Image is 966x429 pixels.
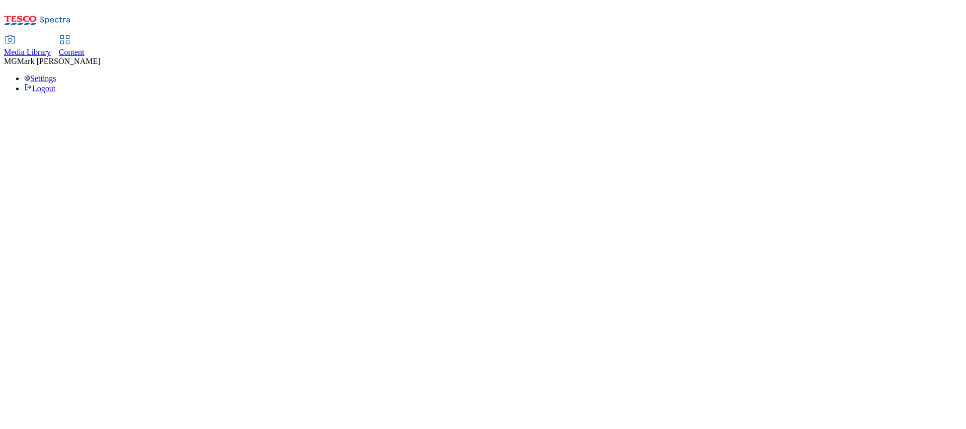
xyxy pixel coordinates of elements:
span: Content [59,48,85,56]
span: MG [4,57,17,65]
span: Media Library [4,48,51,56]
a: Content [59,36,85,57]
span: Mark [PERSON_NAME] [17,57,101,65]
a: Logout [24,84,55,93]
a: Settings [24,74,56,83]
a: Media Library [4,36,51,57]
